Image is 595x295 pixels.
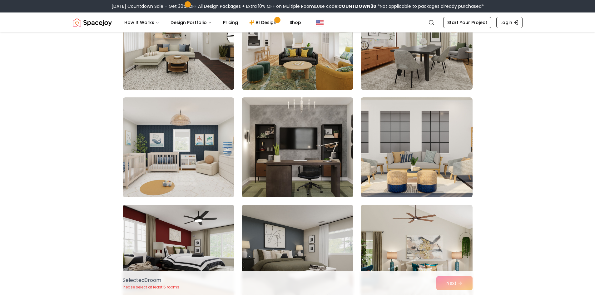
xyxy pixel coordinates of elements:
[119,16,306,29] nav: Main
[338,3,376,9] b: COUNTDOWN30
[123,277,179,284] p: Selected 0 room
[285,16,306,29] a: Shop
[218,16,243,29] a: Pricing
[73,16,112,29] img: Spacejoy Logo
[239,95,356,200] img: Room room-32
[316,19,324,26] img: United States
[123,97,234,197] img: Room room-31
[317,3,376,9] span: Use code:
[112,3,484,9] div: [DATE] Countdown Sale – Get 30% OFF All Design Packages + Extra 10% OFF on Multiple Rooms.
[361,97,472,197] img: Room room-33
[244,16,283,29] a: AI Design
[496,17,523,28] a: Login
[166,16,217,29] button: Design Portfolio
[119,16,164,29] button: How It Works
[123,285,179,290] p: Please select at least 5 rooms
[73,12,523,32] nav: Global
[443,17,491,28] a: Start Your Project
[376,3,484,9] span: *Not applicable to packages already purchased*
[73,16,112,29] a: Spacejoy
